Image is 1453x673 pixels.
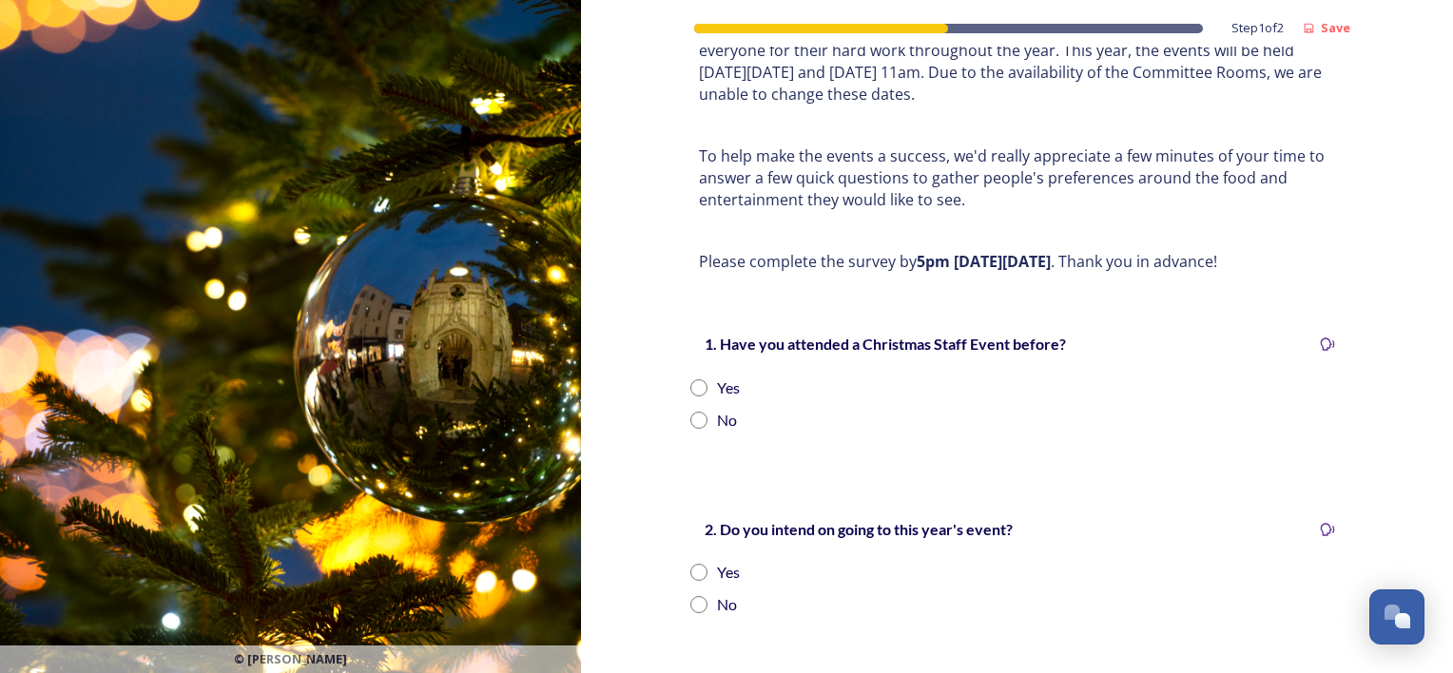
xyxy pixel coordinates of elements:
strong: Save [1321,19,1350,36]
div: No [717,409,737,432]
strong: 1. Have you attended a Christmas Staff Event before? [705,335,1066,353]
p: To help make the events a success, we'd really appreciate a few minutes of your time to answer a ... [699,145,1336,210]
div: Yes [717,376,740,399]
strong: 5pm [DATE][DATE] [917,251,1051,272]
div: No [717,593,737,616]
div: Yes [717,561,740,584]
strong: 2. Do you intend on going to this year's event? [705,520,1013,538]
p: Please complete the survey by . Thank you in advance! [699,251,1336,273]
span: Step 1 of 2 [1231,19,1284,37]
span: © [PERSON_NAME] [234,650,347,668]
button: Open Chat [1369,589,1424,644]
